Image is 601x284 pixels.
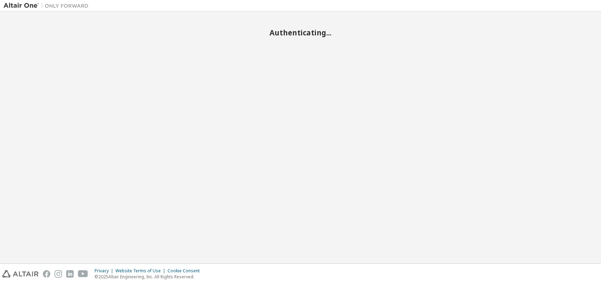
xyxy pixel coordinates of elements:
[2,270,39,278] img: altair_logo.svg
[168,268,204,274] div: Cookie Consent
[43,270,50,278] img: facebook.svg
[55,270,62,278] img: instagram.svg
[95,268,115,274] div: Privacy
[4,28,597,37] h2: Authenticating...
[66,270,74,278] img: linkedin.svg
[95,274,204,280] p: © 2025 Altair Engineering, Inc. All Rights Reserved.
[4,2,92,9] img: Altair One
[115,268,168,274] div: Website Terms of Use
[78,270,88,278] img: youtube.svg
